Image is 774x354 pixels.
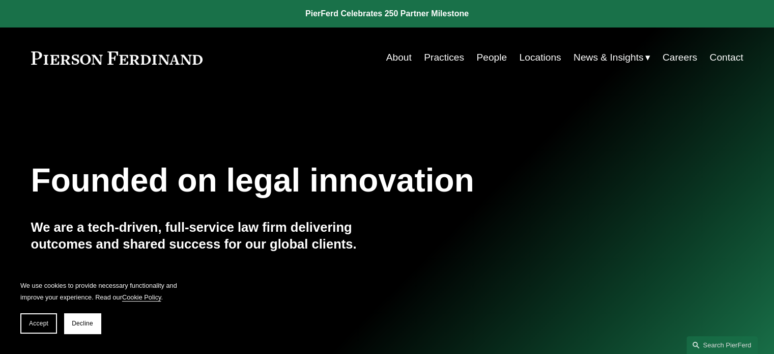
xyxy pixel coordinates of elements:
a: Locations [519,48,561,67]
a: Search this site [686,336,758,354]
a: Practices [424,48,464,67]
a: About [386,48,412,67]
a: Cookie Policy [122,293,161,301]
button: Decline [64,313,101,334]
p: We use cookies to provide necessary functionality and improve your experience. Read our . [20,280,183,303]
span: Decline [72,320,93,327]
section: Cookie banner [10,269,193,344]
a: People [476,48,507,67]
a: folder dropdown [574,48,650,67]
a: Careers [663,48,697,67]
a: Contact [709,48,743,67]
button: Accept [20,313,57,334]
h4: We are a tech-driven, full-service law firm delivering outcomes and shared success for our global... [31,219,387,252]
span: News & Insights [574,49,644,67]
h1: Founded on legal innovation [31,162,625,199]
span: Accept [29,320,48,327]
